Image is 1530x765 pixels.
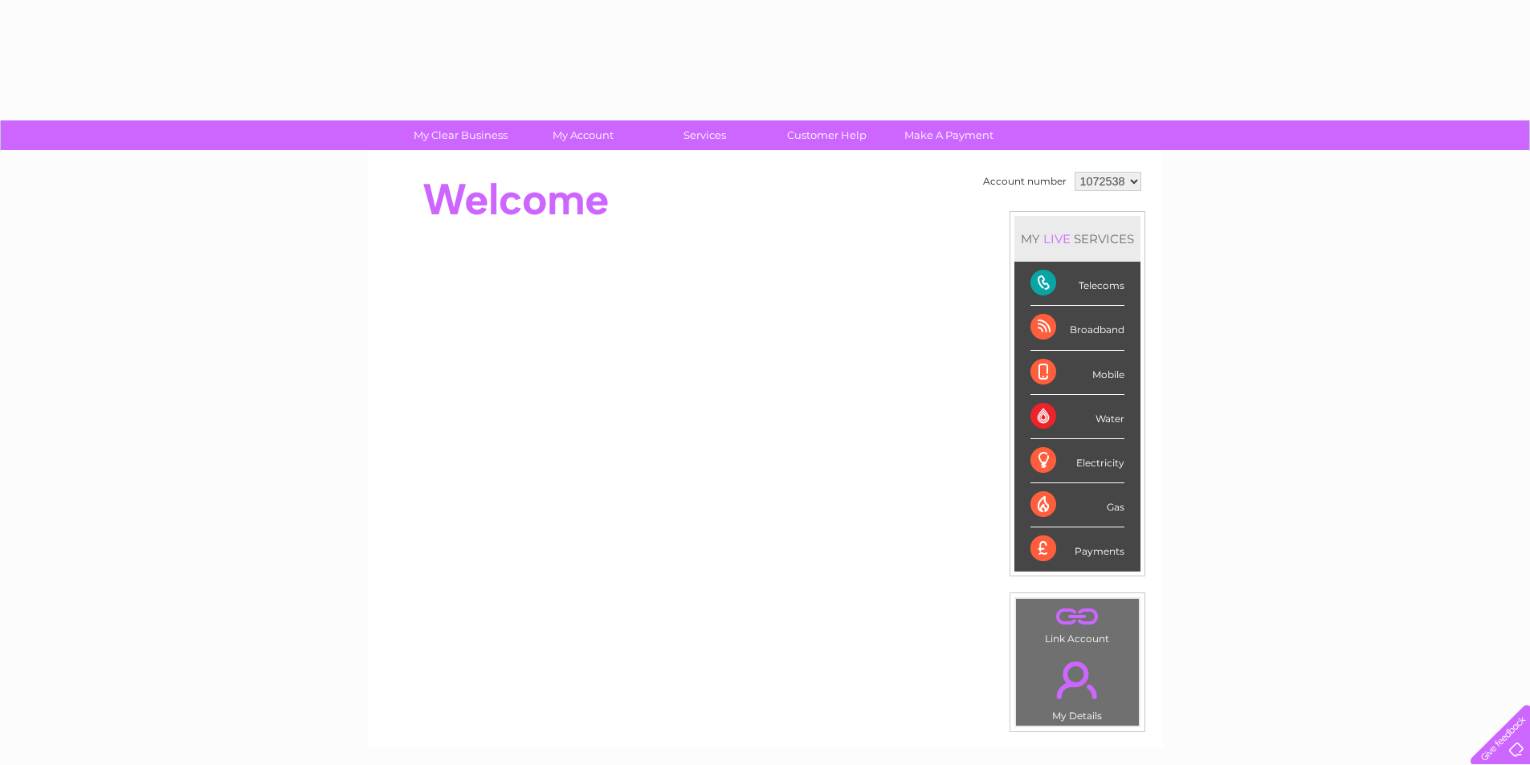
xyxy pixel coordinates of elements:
div: MY SERVICES [1014,216,1140,262]
div: Water [1030,395,1124,439]
div: Electricity [1030,439,1124,483]
a: My Clear Business [394,120,527,150]
div: Payments [1030,527,1124,571]
td: Account number [979,168,1071,195]
a: . [1020,603,1135,631]
a: My Account [516,120,649,150]
a: . [1020,652,1135,708]
div: Broadband [1030,306,1124,350]
a: Services [639,120,771,150]
a: Customer Help [761,120,893,150]
a: Make A Payment [883,120,1015,150]
td: Link Account [1015,598,1140,649]
div: Telecoms [1030,262,1124,306]
div: Gas [1030,483,1124,527]
div: Mobile [1030,351,1124,395]
div: LIVE [1040,231,1074,246]
td: My Details [1015,648,1140,726]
